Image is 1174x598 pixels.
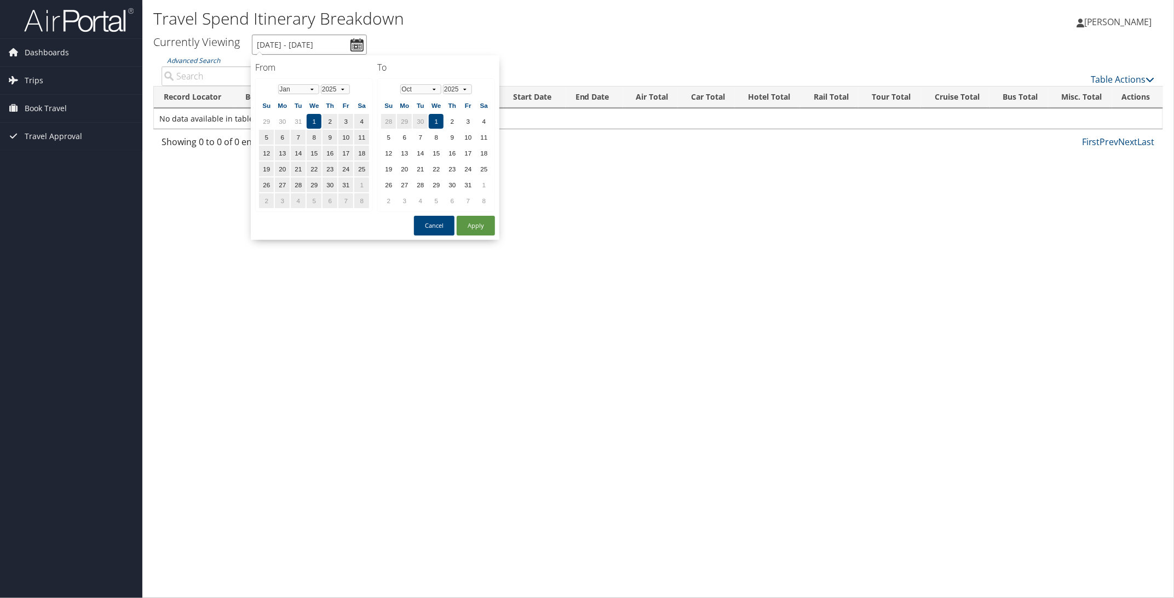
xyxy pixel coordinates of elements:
td: 30 [323,177,337,192]
td: 21 [291,162,306,176]
td: 2 [445,114,459,129]
td: 4 [291,193,306,208]
td: 5 [381,130,396,145]
td: 5 [259,130,274,145]
td: 29 [429,177,444,192]
td: 8 [354,193,369,208]
td: 5 [429,193,444,208]
th: Su [381,98,396,113]
input: [DATE] - [DATE] [252,34,367,55]
td: 9 [323,130,337,145]
td: No data available in table [154,109,1163,129]
img: airportal-logo.png [24,7,134,33]
td: 7 [291,130,306,145]
th: Su [259,98,274,113]
td: 21 [413,162,428,176]
a: Next [1119,136,1138,148]
td: 14 [291,146,306,160]
input: Advanced Search [162,66,398,86]
td: 10 [461,130,475,145]
a: First [1082,136,1100,148]
td: 12 [259,146,274,160]
h3: Currently Viewing [153,34,240,49]
td: 26 [259,177,274,192]
td: 13 [397,146,412,160]
td: 7 [338,193,353,208]
td: 30 [445,177,459,192]
th: Actions [1112,87,1163,108]
td: 31 [291,114,306,129]
th: Tu [413,98,428,113]
td: 3 [461,114,475,129]
th: Misc. Total: activate to sort column ascending [1048,87,1112,108]
span: [PERSON_NAME] [1084,16,1152,28]
td: 15 [429,146,444,160]
td: 6 [445,193,459,208]
td: 28 [381,114,396,129]
td: 1 [476,177,491,192]
th: Hotel Total: activate to sort column ascending [735,87,800,108]
th: Tu [291,98,306,113]
th: We [429,98,444,113]
span: Trips [25,67,43,94]
td: 8 [307,130,321,145]
a: Advanced Search [167,56,220,65]
th: Bus Total: activate to sort column ascending [990,87,1048,108]
th: Car Total: activate to sort column ascending [678,87,735,108]
td: 1 [429,114,444,129]
button: Apply [457,216,495,235]
td: 11 [354,130,369,145]
td: 6 [397,130,412,145]
th: Air Total: activate to sort column ascending [623,87,678,108]
td: 12 [381,146,396,160]
td: 6 [275,130,290,145]
td: 16 [323,146,337,160]
th: Mo [275,98,290,113]
td: 3 [397,193,412,208]
td: 1 [307,114,321,129]
th: Rail Total: activate to sort column ascending [800,87,859,108]
td: 29 [307,177,321,192]
th: Tour Total: activate to sort column ascending [859,87,920,108]
th: Sa [476,98,491,113]
td: 31 [338,177,353,192]
td: 24 [461,162,475,176]
td: 29 [259,114,274,129]
th: Fr [461,98,475,113]
button: Cancel [414,216,454,235]
th: Cruise Total: activate to sort column ascending [920,87,989,108]
td: 1 [354,177,369,192]
th: Mo [397,98,412,113]
td: 3 [338,114,353,129]
td: 2 [323,114,337,129]
td: 23 [323,162,337,176]
td: 13 [275,146,290,160]
td: 30 [275,114,290,129]
td: 26 [381,177,396,192]
td: 27 [275,177,290,192]
td: 6 [323,193,337,208]
span: Travel Approval [25,123,82,150]
h1: Travel Spend Itinerary Breakdown [153,7,826,30]
td: 25 [354,162,369,176]
td: 9 [445,130,459,145]
td: 28 [413,177,428,192]
td: 24 [338,162,353,176]
td: 3 [275,193,290,208]
span: Book Travel [25,95,67,122]
td: 4 [354,114,369,129]
a: [PERSON_NAME] [1077,5,1163,38]
td: 14 [413,146,428,160]
a: Prev [1100,136,1119,148]
div: Showing 0 to 0 of 0 entries [162,135,398,154]
th: Th [323,98,337,113]
th: Booking Date: activate to sort column ascending [235,87,310,108]
td: 7 [461,193,475,208]
span: Dashboards [25,39,69,66]
td: 29 [397,114,412,129]
td: 30 [413,114,428,129]
td: 25 [476,162,491,176]
td: 8 [429,130,444,145]
a: Table Actions [1091,73,1155,85]
th: Th [445,98,459,113]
